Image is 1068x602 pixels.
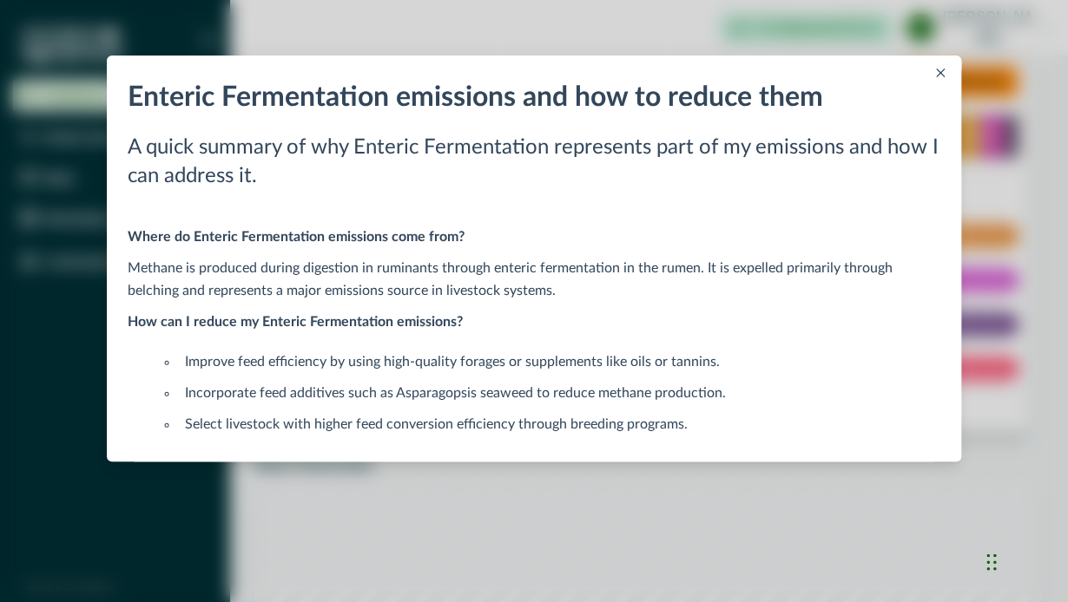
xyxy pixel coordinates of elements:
[128,257,940,302] p: Methane is produced during digestion in ruminants through enteric fermentation in the rumen. It i...
[128,134,940,191] h2: A quick summary of why Enteric Fermentation represents part of my emissions and how I can address...
[128,230,465,244] strong: Where do Enteric Fermentation emissions come from?
[178,413,940,435] li: Select livestock with higher feed conversion efficiency through breeding programs.
[178,382,940,404] li: Incorporate feed additives such as Asparagopsis seaweed to reduce methane production.
[986,536,997,588] div: Drag
[981,519,1068,602] iframe: Chat Widget
[128,83,823,111] span: Enteric Fermentation emissions and how to reduce them
[128,315,463,329] strong: How can I reduce my Enteric Fermentation emissions?
[930,62,951,83] button: Close
[178,350,940,373] li: Improve feed efficiency by using high-quality forages or supplements like oils or tannins.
